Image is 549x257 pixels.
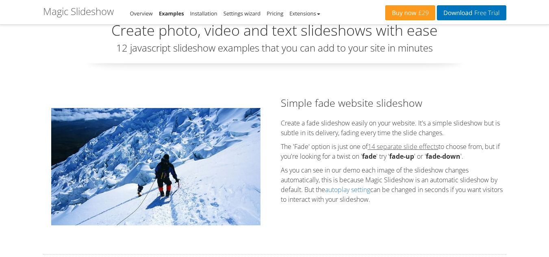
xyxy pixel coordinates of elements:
p: As you can see in our demo each image of the slideshow changes automatically, this is because Mag... [281,165,506,204]
span: Free Trial [472,10,499,16]
p: The 'Fade' option is just one of to choose from, but if you're looking for a twist on ' ' try ' '... [281,142,506,161]
a: Examples [159,10,184,17]
strong: fade-down [426,152,460,161]
a: Installation [190,10,217,17]
a: Pricing [267,10,283,17]
h2: Simple fade website slideshow [281,96,506,110]
strong: fade-up [389,152,414,161]
a: Buy now£29 [385,5,435,20]
a: Settings wizard [224,10,261,17]
a: Extensions [289,10,320,17]
a: DownloadFree Trial [437,5,506,20]
h2: Create photo, video and text slideshows with ease [43,22,506,39]
p: Create a fade slideshow easily on your website. It's a simple slideshow but is subtle in its deli... [281,118,506,138]
img: Simple fade website slideshow example [51,108,260,225]
h1: Magic Slideshow [43,6,114,17]
strong: fade [362,152,376,161]
a: autoplay setting [325,185,370,194]
h3: 12 javascript slideshow examples that you can add to your site in minutes [43,43,506,53]
a: 14 separate slide effects [368,142,438,151]
a: Overview [130,10,153,17]
span: £29 [417,10,429,16]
